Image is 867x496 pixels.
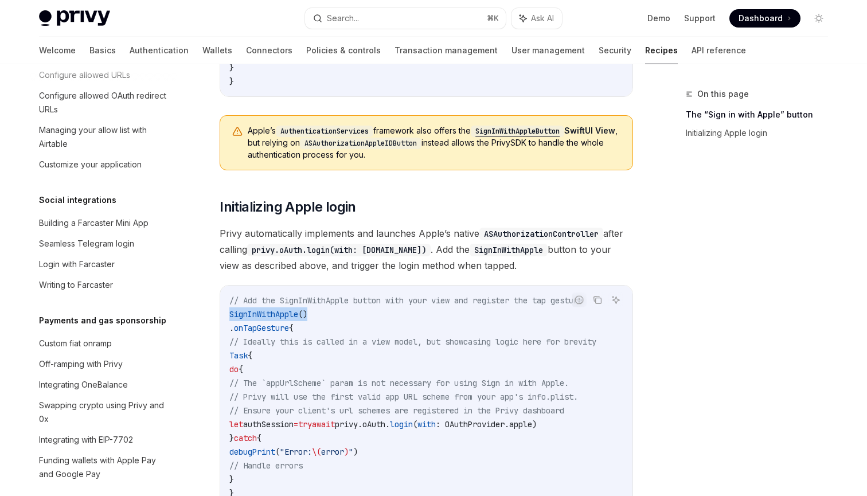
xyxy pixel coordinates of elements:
[390,419,413,429] span: login
[298,419,312,429] span: try
[30,254,177,275] a: Login with Farcaster
[39,399,170,426] div: Swapping crypto using Privy and 0x
[220,225,633,274] span: Privy automatically implements and launches Apple’s native after calling . Add the button to your...
[229,364,239,374] span: do
[39,357,123,371] div: Off-ramping with Privy
[298,309,307,319] span: ()
[243,419,294,429] span: authSession
[729,9,800,28] a: Dashboard
[30,85,177,120] a: Configure allowed OAuth redirect URLs
[335,419,362,429] span: privy.
[39,158,142,171] div: Customize your application
[229,76,234,87] span: }
[327,11,359,25] div: Search...
[590,292,605,307] button: Copy the contents from the code block
[305,8,506,29] button: Search...⌘K
[220,198,356,216] span: Initializing Apple login
[470,244,548,256] code: SignInWithApple
[229,474,234,485] span: }
[39,278,113,292] div: Writing to Farcaster
[229,419,243,429] span: let
[229,350,248,361] span: Task
[511,37,585,64] a: User management
[39,237,134,251] div: Seamless Telegram login
[487,14,499,23] span: ⌘ K
[692,37,746,64] a: API reference
[202,37,232,64] a: Wallets
[739,13,783,24] span: Dashboard
[30,450,177,485] a: Funding wallets with Apple Pay and Google Pay
[532,419,537,429] span: )
[306,37,381,64] a: Policies & controls
[39,193,116,207] h5: Social integrations
[39,337,112,350] div: Custom fiat onramp
[30,275,177,295] a: Writing to Farcaster
[289,323,294,333] span: {
[697,87,749,101] span: On this page
[257,433,261,443] span: {
[294,419,298,429] span: =
[229,337,596,347] span: // Ideally this is called in a view model, but showcasing logic here for brevity
[321,447,344,457] span: error
[39,433,133,447] div: Integrating with EIP-7702
[229,460,303,471] span: // Handle errors
[436,419,509,429] span: : OAuthProvider.
[413,419,417,429] span: (
[229,447,275,457] span: debugPrint
[349,447,353,457] span: "
[39,89,170,116] div: Configure allowed OAuth redirect URLs
[645,37,678,64] a: Recipes
[276,126,373,137] code: AuthenticationServices
[39,257,115,271] div: Login with Farcaster
[344,447,349,457] span: )
[608,292,623,307] button: Ask AI
[248,125,621,161] span: Apple’s framework also offers the , but relying on instead allows the PrivySDK to handle the whol...
[686,106,837,124] a: The “Sign in with Apple” button
[275,447,280,457] span: (
[229,295,583,306] span: // Add the SignInWithApple button with your view and register the tap gesture
[39,37,76,64] a: Welcome
[471,126,564,137] code: SignInWithAppleButton
[30,333,177,354] a: Custom fiat onramp
[395,37,498,64] a: Transaction management
[30,374,177,395] a: Integrating OneBalance
[30,154,177,175] a: Customize your application
[385,419,390,429] span: .
[647,13,670,24] a: Demo
[509,419,532,429] span: apple
[39,454,170,481] div: Funding wallets with Apple Pay and Google Pay
[312,419,335,429] span: await
[39,216,149,230] div: Building a Farcaster Mini App
[30,213,177,233] a: Building a Farcaster Mini App
[229,323,234,333] span: .
[686,124,837,142] a: Initializing Apple login
[229,63,234,73] span: }
[30,233,177,254] a: Seamless Telegram login
[229,433,234,443] span: }
[89,37,116,64] a: Basics
[229,378,569,388] span: // The `appUrlScheme` param is not necessary for using Sign in with Apple.
[234,323,289,333] span: onTapGesture
[248,350,252,361] span: {
[30,429,177,450] a: Integrating with EIP-7702
[30,120,177,154] a: Managing your allow list with Airtable
[572,292,587,307] button: Report incorrect code
[239,364,243,374] span: {
[300,138,421,149] code: ASAuthorizationAppleIDButton
[511,8,562,29] button: Ask AI
[229,405,564,416] span: // Ensure your client's url schemes are registered in the Privy dashboard
[232,126,243,138] svg: Warning
[229,309,298,319] span: SignInWithApple
[246,37,292,64] a: Connectors
[39,10,110,26] img: light logo
[531,13,554,24] span: Ask AI
[234,433,257,443] span: catch
[471,126,615,135] a: SignInWithAppleButtonSwiftUI View
[353,447,358,457] span: )
[30,395,177,429] a: Swapping crypto using Privy and 0x
[810,9,828,28] button: Toggle dark mode
[599,37,631,64] a: Security
[417,419,436,429] span: with
[479,228,603,240] code: ASAuthorizationController
[39,378,128,392] div: Integrating OneBalance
